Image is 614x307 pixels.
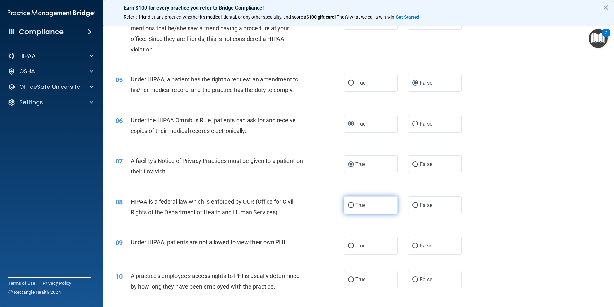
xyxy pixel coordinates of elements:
[43,280,72,286] a: Privacy Policy
[412,81,418,86] input: False
[355,161,365,167] span: True
[8,280,35,286] a: Terms of Use
[335,14,396,20] span: ! That's what we call a win-win.
[420,121,432,127] span: False
[348,203,354,208] input: True
[8,68,93,75] a: OSHA
[412,203,418,208] input: False
[8,83,93,91] a: OfficeSafe University
[131,198,294,216] span: HIPAA is a federal law which is enforced by OCR (Office for Civil Rights of the Department of Hea...
[420,276,432,283] span: False
[131,117,296,134] span: Under the HIPAA Omnibus Rule, patients can ask for and receive copies of their medical records el...
[116,273,123,280] span: 10
[412,244,418,248] input: False
[355,80,365,86] span: True
[355,202,365,208] span: True
[124,5,593,11] p: Earn $100 for every practice you refer to Bridge Compliance!
[396,14,419,20] strong: Get Started
[605,33,607,41] div: 2
[348,162,354,167] input: True
[348,277,354,282] input: True
[589,29,608,48] button: Open Resource Center, 2 new notifications
[131,157,303,175] span: A facility's Notice of Privacy Practices must be given to a patient on their first visit.
[116,117,123,125] span: 06
[131,239,287,246] span: Under HIPAA, patients are not allowed to view their own PHI.
[348,81,354,86] input: True
[8,98,93,106] a: Settings
[131,76,298,93] span: Under HIPAA, a patient has the right to request an amendment to his/her medical record, and the p...
[348,244,354,248] input: True
[420,161,432,167] span: False
[420,202,432,208] span: False
[306,14,335,20] strong: $100 gift card
[19,68,35,75] p: OSHA
[116,157,123,165] span: 07
[355,243,365,249] span: True
[116,198,123,206] span: 08
[19,98,43,106] p: Settings
[603,2,609,13] button: Close
[348,122,354,126] input: True
[355,121,365,127] span: True
[420,80,432,86] span: False
[8,52,93,60] a: HIPAA
[412,162,418,167] input: False
[8,7,95,20] img: PMB logo
[412,277,418,282] input: False
[420,243,432,249] span: False
[355,276,365,283] span: True
[19,27,64,36] h4: Compliance
[124,14,306,20] span: Refer a friend at any practice, whether it's medical, dental, or any other speciality, and score a
[116,76,123,84] span: 05
[19,52,36,60] p: HIPAA
[412,122,418,126] input: False
[131,273,300,290] span: A practice's employee's access rights to PHI is usually determined by how long they have been emp...
[116,239,123,247] span: 09
[19,83,80,91] p: OfficeSafe University
[8,289,61,295] span: Ⓒ Rectangle Health 2024
[396,14,420,20] a: Get Started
